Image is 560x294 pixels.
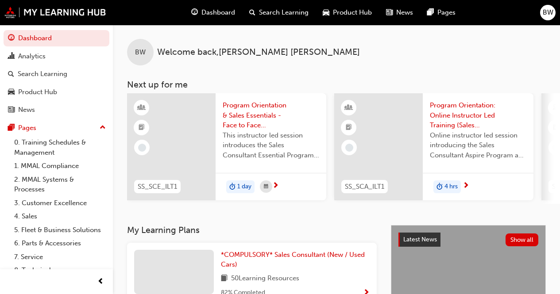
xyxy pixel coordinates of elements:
[323,7,329,18] span: car-icon
[316,4,379,22] a: car-iconProduct Hub
[237,182,251,192] span: 1 day
[4,48,109,65] a: Analytics
[420,4,463,22] a: pages-iconPages
[4,120,109,136] button: Pages
[201,8,235,18] span: Dashboard
[139,122,145,134] span: booktick-icon
[139,102,145,114] span: learningResourceType_INSTRUCTOR_LED-icon
[184,4,242,22] a: guage-iconDashboard
[4,102,109,118] a: News
[540,5,556,20] button: BW
[379,4,420,22] a: news-iconNews
[157,47,360,57] span: Welcome back , [PERSON_NAME] [PERSON_NAME]
[334,93,533,200] a: SS_SCA_ILT1Program Orientation: Online Instructor Led Training (Sales Consultant Aspire Program)O...
[8,34,15,42] span: guage-icon
[11,223,109,237] a: 5. Fleet & Business Solutions
[11,263,109,277] a: 8. Technical
[11,210,109,223] a: 4. Sales
[138,182,177,192] span: SS_SCE_ILT1
[436,181,443,193] span: duration-icon
[506,233,539,246] button: Show all
[4,84,109,100] a: Product Hub
[191,7,198,18] span: guage-icon
[259,8,309,18] span: Search Learning
[346,122,352,134] span: booktick-icon
[249,7,255,18] span: search-icon
[8,70,14,78] span: search-icon
[18,123,36,133] div: Pages
[18,87,57,97] div: Product Hub
[553,122,559,134] span: booktick-icon
[386,7,393,18] span: news-icon
[8,124,15,132] span: pages-icon
[11,136,109,159] a: 0. Training Schedules & Management
[444,182,458,192] span: 4 hrs
[333,8,372,18] span: Product Hub
[437,8,456,18] span: Pages
[430,100,526,130] span: Program Orientation: Online Instructor Led Training (Sales Consultant Aspire Program)
[8,88,15,96] span: car-icon
[229,181,236,193] span: duration-icon
[97,276,104,287] span: prev-icon
[223,130,319,160] span: This instructor led session introduces the Sales Consultant Essential Program and outlines what y...
[8,106,15,114] span: news-icon
[127,225,377,235] h3: My Learning Plans
[138,144,146,152] span: learningRecordVerb_NONE-icon
[4,7,106,18] img: mmal
[242,4,316,22] a: search-iconSearch Learning
[398,233,538,247] a: Latest NewsShow all
[135,47,146,57] span: BW
[18,105,35,115] div: News
[11,159,109,173] a: 1. MMAL Compliance
[396,8,413,18] span: News
[264,181,268,192] span: calendar-icon
[18,51,46,61] div: Analytics
[11,237,109,250] a: 6. Parts & Accessories
[543,8,553,18] span: BW
[100,122,106,134] span: up-icon
[4,30,109,46] a: Dashboard
[345,182,384,192] span: SS_SCA_ILT1
[4,66,109,82] a: Search Learning
[11,250,109,264] a: 7. Service
[221,250,370,270] a: *COMPULSORY* Sales Consultant (New / Used Cars)
[113,80,560,90] h3: Next up for me
[553,102,559,114] span: learningResourceType_ELEARNING-icon
[430,130,526,160] span: Online instructor led session introducing the Sales Consultant Aspire Program and outlining what ...
[221,251,365,269] span: *COMPULSORY* Sales Consultant (New / Used Cars)
[463,182,469,190] span: next-icon
[127,93,326,200] a: SS_SCE_ILT1Program Orientation & Sales Essentials - Face to Face Instructor Led Training (Sales C...
[272,182,279,190] span: next-icon
[18,69,67,79] div: Search Learning
[345,144,353,152] span: learningRecordVerb_NONE-icon
[8,53,15,61] span: chart-icon
[346,102,352,114] span: learningResourceType_INSTRUCTOR_LED-icon
[11,173,109,196] a: 2. MMAL Systems & Processes
[4,28,109,120] button: DashboardAnalyticsSearch LearningProduct HubNews
[223,100,319,130] span: Program Orientation & Sales Essentials - Face to Face Instructor Led Training (Sales Consultant E...
[231,273,299,284] span: 50 Learning Resources
[403,236,437,243] span: Latest News
[11,196,109,210] a: 3. Customer Excellence
[221,273,228,284] span: book-icon
[427,7,434,18] span: pages-icon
